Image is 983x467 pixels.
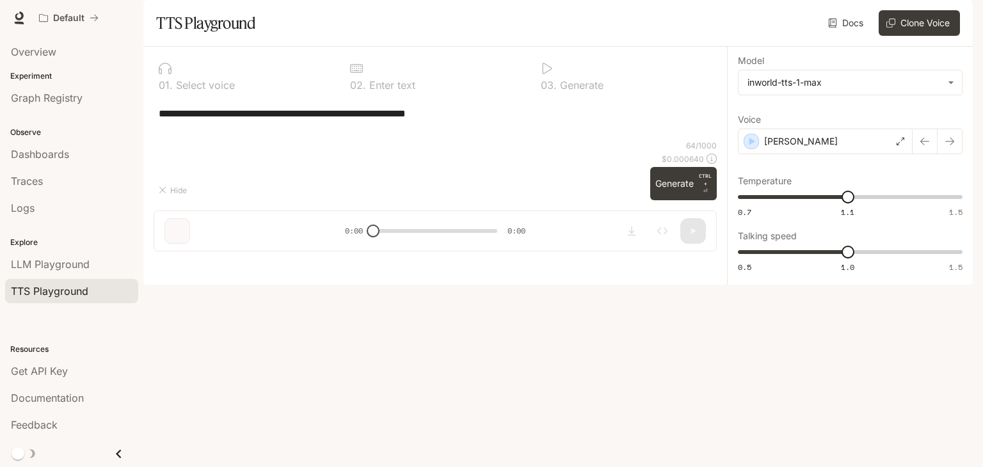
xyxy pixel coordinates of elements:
button: Clone Voice [879,10,960,36]
p: 0 3 . [541,80,557,90]
div: inworld-tts-1-max [747,76,941,89]
button: All workspaces [33,5,104,31]
p: 64 / 1000 [686,140,717,151]
p: 0 2 . [350,80,366,90]
p: ⏎ [699,172,712,195]
span: 0.5 [738,262,751,273]
span: 1.1 [841,207,854,218]
span: 1.5 [949,207,963,218]
span: 1.5 [949,262,963,273]
p: Select voice [173,80,235,90]
button: Hide [154,180,195,200]
span: 0.7 [738,207,751,218]
p: $ 0.000640 [662,154,704,164]
button: GenerateCTRL +⏎ [650,167,717,200]
p: 0 1 . [159,80,173,90]
p: Voice [738,115,761,124]
p: Model [738,56,764,65]
p: Temperature [738,177,792,186]
p: Enter text [366,80,415,90]
p: CTRL + [699,172,712,187]
a: Docs [826,10,868,36]
p: Generate [557,80,603,90]
p: [PERSON_NAME] [764,135,838,148]
h1: TTS Playground [156,10,255,36]
p: Talking speed [738,232,797,241]
p: Default [53,13,84,24]
div: inworld-tts-1-max [739,70,962,95]
span: 1.0 [841,262,854,273]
